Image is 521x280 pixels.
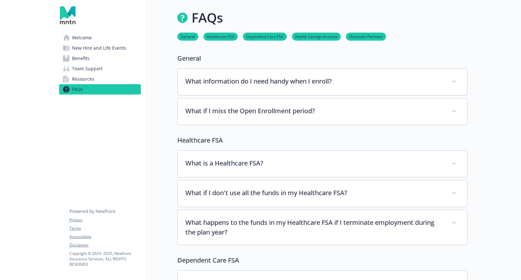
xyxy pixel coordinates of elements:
[177,255,467,265] p: Dependent Care FSA
[72,64,103,74] span: Team Support
[178,98,467,125] div: What if I miss the Open Enrollment period?
[185,188,444,198] p: What if I don't use all the funds in my Healthcare FSA?
[72,33,92,43] span: Welcome
[185,106,444,116] p: What if I miss the Open Enrollment period?
[243,33,287,39] a: Dependent Care FSA
[69,242,141,248] a: Disclaimer
[72,43,126,53] span: New Hire and Life Events
[69,225,141,231] a: Terms
[292,33,341,39] a: Health Savings Account
[203,33,238,39] a: Healthcare FSA
[59,43,141,53] a: New Hire and Life Events
[185,218,444,237] p: What happens to the funds in my Healthcare FSA if I terminate employment during the plan year?
[178,151,467,177] div: What is a Healthcare FSA?
[178,69,467,95] div: What information do I need handy when I enroll?
[192,8,223,27] h1: FAQs
[59,74,141,84] a: Resources
[72,53,89,64] span: Benefits
[346,33,386,39] a: Domestic Partners
[185,158,444,168] p: What is a Healthcare FSA?
[69,234,141,240] a: Accessibility
[59,84,141,95] a: FAQs
[178,210,467,245] div: What happens to the funds in my Healthcare FSA if I terminate employment during the plan year?
[59,53,141,64] a: Benefits
[69,251,141,267] p: Copyright © 2024 - 2025 , Newfront Insurance Services, ALL RIGHTS RESERVED
[59,33,141,43] a: Welcome
[177,135,467,145] p: Healthcare FSA
[69,217,141,223] a: Privacy
[72,84,83,95] span: FAQs
[177,54,467,63] p: General
[59,64,141,74] a: Team Support
[185,76,444,86] p: What information do I need handy when I enroll?
[72,74,94,84] span: Resources
[177,33,198,39] a: General
[178,180,467,207] div: What if I don't use all the funds in my Healthcare FSA?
